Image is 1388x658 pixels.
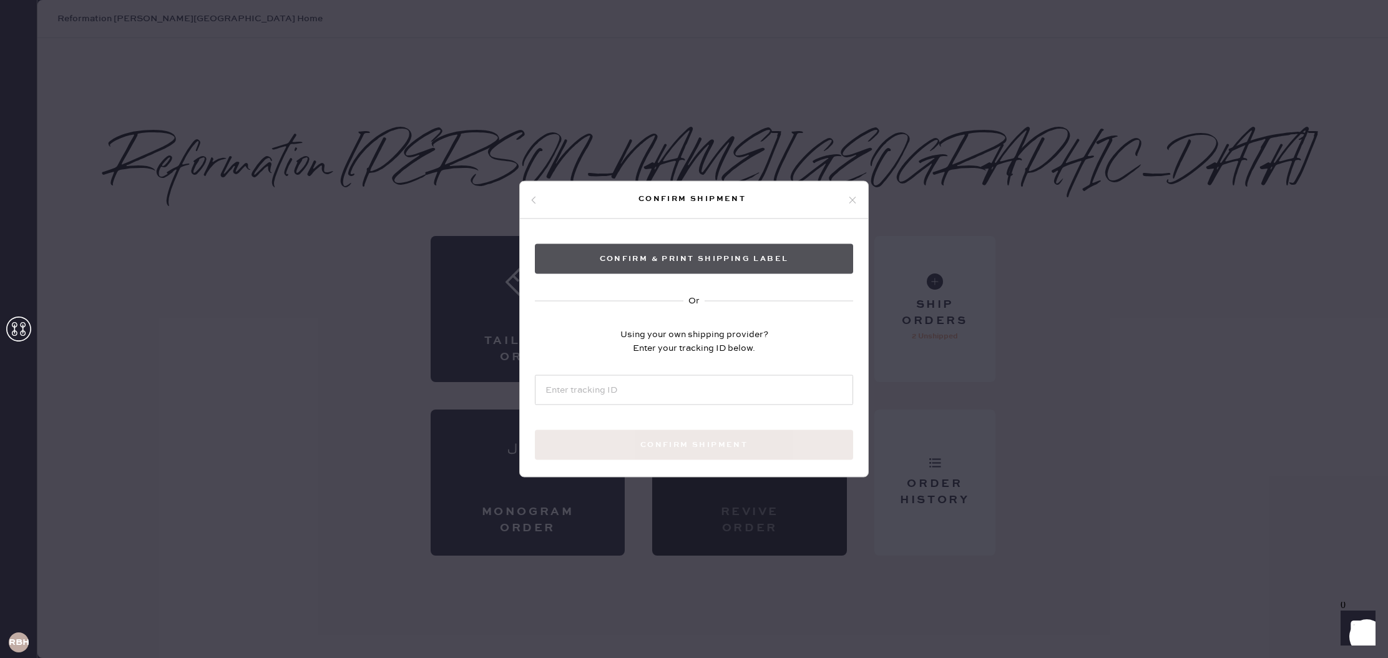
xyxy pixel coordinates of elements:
button: Confirm shipment [535,430,853,460]
h3: RBHA [9,638,29,647]
input: Enter tracking ID [535,375,853,405]
iframe: Front Chat [1329,602,1382,656]
div: Or [688,294,700,308]
button: Confirm & Print shipping label [535,244,853,274]
div: Confirm shipment [537,191,847,206]
div: Using your own shipping provider? Enter your tracking ID below. [620,328,768,355]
